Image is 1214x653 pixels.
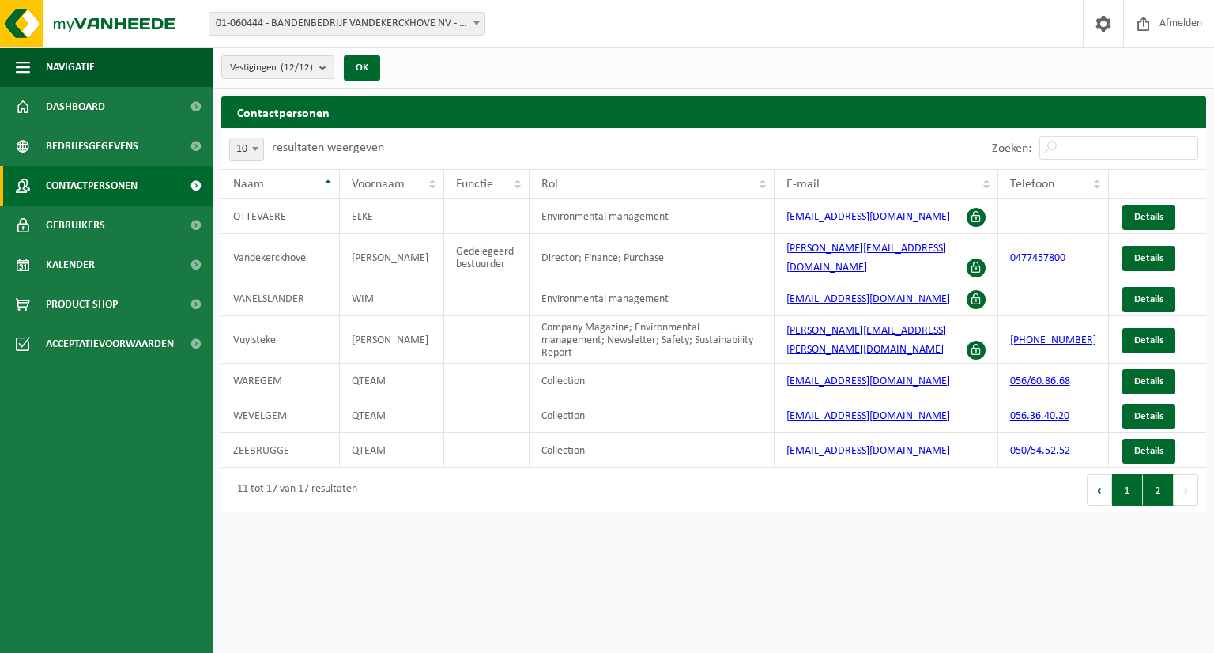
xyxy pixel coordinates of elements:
td: OTTEVAERE [221,199,340,234]
button: 1 [1112,474,1143,506]
span: Telefoon [1010,178,1054,191]
td: VANELSLANDER [221,281,340,316]
a: [EMAIL_ADDRESS][DOMAIN_NAME] [786,376,950,387]
a: 056.36.40.20 [1010,410,1069,422]
a: Details [1122,246,1175,271]
span: Details [1134,335,1163,345]
td: Vandekerckhove [221,234,340,281]
td: Gedelegeerd bestuurder [444,234,530,281]
span: Functie [456,178,493,191]
td: QTEAM [340,364,443,398]
td: Vuylsteke [221,316,340,364]
span: Details [1134,446,1163,456]
td: Collection [530,433,775,468]
span: Details [1134,411,1163,421]
a: [PHONE_NUMBER] [1010,334,1096,346]
a: Details [1122,439,1175,464]
td: Director; Finance; Purchase [530,234,775,281]
span: Vestigingen [230,56,313,80]
td: ZEEBRUGGE [221,433,340,468]
button: Previous [1087,474,1112,506]
td: WEVELGEM [221,398,340,433]
td: Company Magazine; Environmental management; Newsletter; Safety; Sustainability Report [530,316,775,364]
button: 2 [1143,474,1174,506]
button: Next [1174,474,1198,506]
a: 056/60.86.68 [1010,376,1070,387]
td: Collection [530,398,775,433]
a: [EMAIL_ADDRESS][DOMAIN_NAME] [786,293,950,305]
a: Details [1122,404,1175,429]
td: Collection [530,364,775,398]
span: Gebruikers [46,206,105,245]
a: [PERSON_NAME][EMAIL_ADDRESS][PERSON_NAME][DOMAIN_NAME] [786,325,946,356]
div: 11 tot 17 van 17 resultaten [229,476,357,504]
a: [EMAIL_ADDRESS][DOMAIN_NAME] [786,445,950,457]
a: 050/54.52.52 [1010,445,1070,457]
a: Details [1122,287,1175,312]
span: 10 [229,138,264,161]
td: [PERSON_NAME] [340,316,443,364]
td: QTEAM [340,433,443,468]
label: Zoeken: [992,142,1031,155]
button: OK [344,55,380,81]
td: Environmental management [530,281,775,316]
span: Details [1134,376,1163,387]
span: E-mail [786,178,820,191]
span: Naam [233,178,264,191]
td: Environmental management [530,199,775,234]
span: Details [1134,294,1163,304]
a: 0477457800 [1010,252,1065,264]
button: Vestigingen(12/12) [221,55,334,79]
span: Rol [541,178,558,191]
a: [EMAIL_ADDRESS][DOMAIN_NAME] [786,410,950,422]
a: Details [1122,328,1175,353]
a: Details [1122,205,1175,230]
count: (12/12) [281,62,313,73]
span: Kalender [46,245,95,285]
span: 01-060444 - BANDENBEDRIJF VANDEKERCKHOVE NV - HARELBEKE [209,13,484,35]
h2: Contactpersonen [221,96,1206,127]
a: [PERSON_NAME][EMAIL_ADDRESS][DOMAIN_NAME] [786,243,946,274]
span: Product Shop [46,285,118,324]
span: Details [1134,212,1163,222]
td: [PERSON_NAME] [340,234,443,281]
span: Voornaam [352,178,405,191]
label: resultaten weergeven [272,142,384,154]
a: Details [1122,369,1175,394]
span: Details [1134,253,1163,263]
td: ELKE [340,199,443,234]
td: WIM [340,281,443,316]
span: Bedrijfsgegevens [46,126,138,166]
td: QTEAM [340,398,443,433]
span: 01-060444 - BANDENBEDRIJF VANDEKERCKHOVE NV - HARELBEKE [209,12,485,36]
span: Contactpersonen [46,166,138,206]
span: Dashboard [46,87,105,126]
span: 10 [230,138,263,160]
td: WAREGEM [221,364,340,398]
span: Navigatie [46,47,95,87]
a: [EMAIL_ADDRESS][DOMAIN_NAME] [786,211,950,223]
span: Acceptatievoorwaarden [46,324,174,364]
